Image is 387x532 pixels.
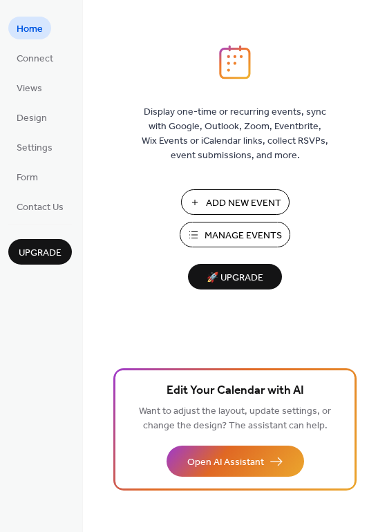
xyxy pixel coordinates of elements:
[167,446,304,477] button: Open AI Assistant
[8,165,46,188] a: Form
[196,269,274,287] span: 🚀 Upgrade
[205,229,282,243] span: Manage Events
[167,381,304,401] span: Edit Your Calendar with AI
[17,171,38,185] span: Form
[188,264,282,289] button: 🚀 Upgrade
[142,105,328,163] span: Display one-time or recurring events, sync with Google, Outlook, Zoom, Eventbrite, Wix Events or ...
[8,135,61,158] a: Settings
[181,189,290,215] button: Add New Event
[180,222,290,247] button: Manage Events
[17,82,42,96] span: Views
[17,141,53,155] span: Settings
[206,196,281,211] span: Add New Event
[8,239,72,265] button: Upgrade
[17,22,43,37] span: Home
[187,455,264,470] span: Open AI Assistant
[139,402,331,435] span: Want to adjust the layout, update settings, or change the design? The assistant can help.
[17,52,53,66] span: Connect
[8,195,72,218] a: Contact Us
[8,106,55,129] a: Design
[8,17,51,39] a: Home
[17,200,64,215] span: Contact Us
[17,111,47,126] span: Design
[19,246,62,260] span: Upgrade
[219,45,251,79] img: logo_icon.svg
[8,76,50,99] a: Views
[8,46,62,69] a: Connect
